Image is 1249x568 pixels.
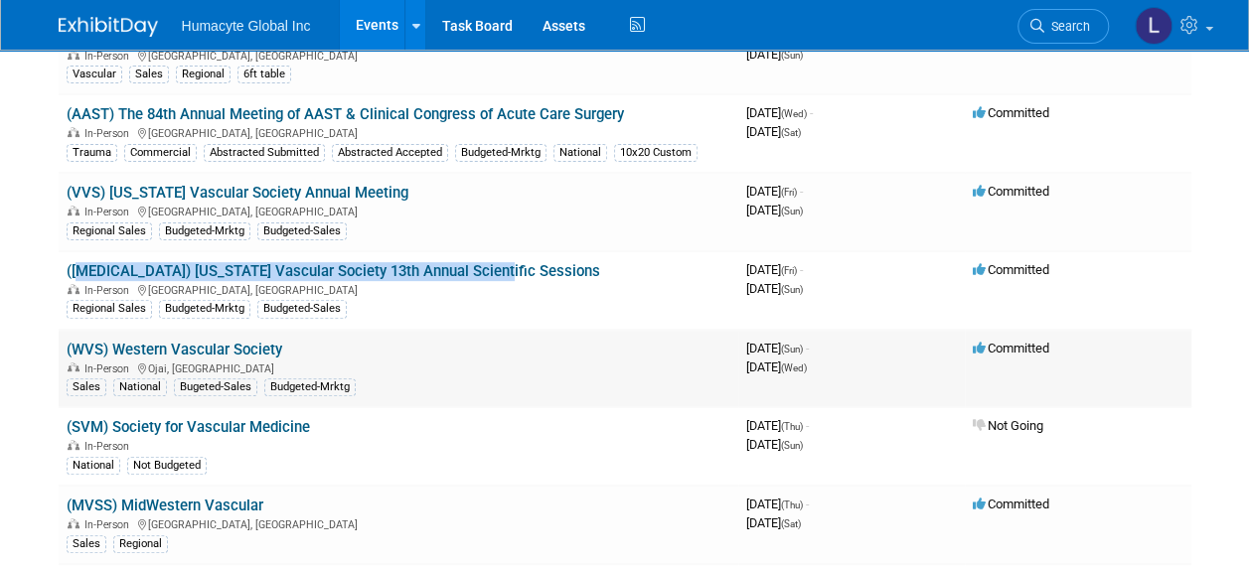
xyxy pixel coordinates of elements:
a: (AAST) The 84th Annual Meeting of AAST & Clinical Congress of Acute Care Surgery [67,105,624,123]
span: Search [1044,19,1090,34]
div: Sales [129,66,169,83]
div: Regional Sales [67,300,152,318]
a: (VVS) [US_STATE] Vascular Society Annual Meeting [67,184,408,202]
a: ([MEDICAL_DATA]) [US_STATE] Vascular Society 13th Annual Scientific Sessions [67,262,600,280]
img: In-Person Event [68,362,79,372]
img: In-Person Event [68,518,79,528]
img: In-Person Event [68,127,79,137]
div: Regional Sales [67,222,152,240]
span: Committed [973,341,1049,355]
div: [GEOGRAPHIC_DATA], [GEOGRAPHIC_DATA] [67,515,730,531]
a: (WVS) Western Vascular Society [67,341,282,358]
span: (Wed) [781,108,807,119]
a: (SVM) Society for Vascular Medicine [67,418,310,436]
span: (Thu) [781,421,803,432]
img: Linda Hamilton [1135,7,1172,45]
div: Commercial [124,144,197,162]
span: [DATE] [746,184,803,199]
span: - [800,262,803,277]
div: Regional [176,66,231,83]
span: (Sun) [781,50,803,61]
div: Budgeted-Mrktg [159,300,250,318]
span: [DATE] [746,515,801,530]
span: Committed [973,184,1049,199]
span: - [806,418,809,433]
div: National [113,378,167,396]
a: Search [1017,9,1109,44]
span: (Fri) [781,265,797,276]
div: Budgeted-Mrktg [455,144,546,162]
div: [GEOGRAPHIC_DATA], [GEOGRAPHIC_DATA] [67,203,730,218]
span: (Sun) [781,440,803,451]
img: In-Person Event [68,284,79,294]
span: In-Person [84,518,135,531]
span: - [800,184,803,199]
div: [GEOGRAPHIC_DATA], [GEOGRAPHIC_DATA] [67,47,730,63]
span: In-Person [84,127,135,140]
span: (Fri) [781,187,797,198]
img: ExhibitDay [59,17,158,37]
div: National [67,457,120,475]
span: [DATE] [746,47,803,62]
div: National [553,144,607,162]
div: Sales [67,378,106,396]
span: - [810,105,813,120]
span: [DATE] [746,418,809,433]
span: [DATE] [746,281,803,296]
img: In-Person Event [68,440,79,450]
span: (Sat) [781,127,801,138]
a: (MVSS) MidWestern Vascular [67,497,263,514]
div: Budgeted-Sales [257,222,347,240]
div: Not Budgeted [127,457,207,475]
span: (Wed) [781,362,807,373]
div: Trauma [67,144,117,162]
span: (Sun) [781,284,803,295]
div: Vascular [67,66,122,83]
span: (Sat) [781,518,801,529]
div: Sales [67,535,106,553]
span: (Sun) [781,344,803,355]
span: Committed [973,105,1049,120]
div: Regional [113,535,168,553]
span: (Thu) [781,499,803,510]
img: In-Person Event [68,206,79,215]
span: [DATE] [746,437,803,452]
span: [DATE] [746,262,803,277]
div: Bugeted-Sales [174,378,257,396]
span: Humacyte Global Inc [182,18,311,34]
span: [DATE] [746,497,809,511]
div: [GEOGRAPHIC_DATA], [GEOGRAPHIC_DATA] [67,281,730,297]
span: - [806,497,809,511]
div: Budgeted-Mrktg [159,222,250,240]
span: [DATE] [746,105,813,120]
span: Committed [973,497,1049,511]
span: In-Person [84,284,135,297]
div: Budgeted-Sales [257,300,347,318]
span: In-Person [84,206,135,218]
div: Abstracted Submitted [204,144,325,162]
div: [GEOGRAPHIC_DATA], [GEOGRAPHIC_DATA] [67,124,730,140]
div: Abstracted Accepted [332,144,448,162]
span: In-Person [84,50,135,63]
span: [DATE] [746,359,807,374]
img: In-Person Event [68,50,79,60]
div: 10x20 Custom [614,144,698,162]
span: In-Person [84,440,135,453]
span: (Sun) [781,206,803,216]
span: Committed [973,262,1049,277]
span: Not Going [973,418,1043,433]
div: 6ft table [237,66,291,83]
div: Ojai, [GEOGRAPHIC_DATA] [67,359,730,375]
span: [DATE] [746,124,801,139]
span: [DATE] [746,341,809,355]
span: - [806,341,809,355]
div: Budgeted-Mrktg [264,378,356,396]
span: In-Person [84,362,135,375]
span: [DATE] [746,203,803,217]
